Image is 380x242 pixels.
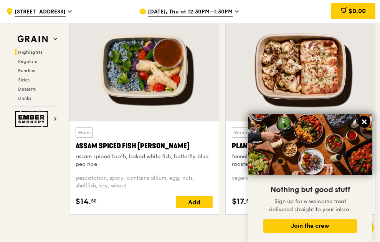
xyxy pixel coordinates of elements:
span: Desserts [18,86,36,92]
div: Warm [232,128,249,138]
button: Join the crew [263,219,357,233]
div: vegetarian, contains allium, dairy, soy, wheat [232,174,369,190]
div: Plant-Based Beef Lasagna [232,141,369,151]
button: Close [358,116,370,128]
div: fennel seed, plant-based minced beef, citrusy roasted cauliflower [232,153,369,168]
img: Ember Smokery web logo [15,111,50,127]
img: Grain web logo [15,32,50,46]
span: Sides [18,77,30,83]
span: Bundles [18,68,35,73]
span: 50 [246,198,252,204]
div: pescatarian, spicy, contains allium, egg, nuts, shellfish, soy, wheat [76,174,213,190]
span: Sign up for a welcome treat delivered straight to your inbox. [269,198,351,213]
span: Drinks [18,96,31,101]
span: [DATE], Thu at 12:30PM–1:30PM [148,8,233,17]
span: $0.00 [349,7,366,15]
span: Nothing but good stuff [270,185,350,194]
img: DSC07876-Edit02-Large.jpeg [248,114,372,175]
div: Assam Spiced Fish [PERSON_NAME] [76,141,213,151]
span: [STREET_ADDRESS] [15,8,66,17]
span: Highlights [18,50,43,55]
span: 50 [91,198,97,204]
div: assam spiced broth, baked white fish, butterfly blue pea rice [76,153,213,168]
div: Add [176,196,213,208]
span: $14. [76,196,91,207]
span: Regulars [18,59,37,64]
div: Warm [76,128,93,138]
span: $17. [232,196,246,207]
